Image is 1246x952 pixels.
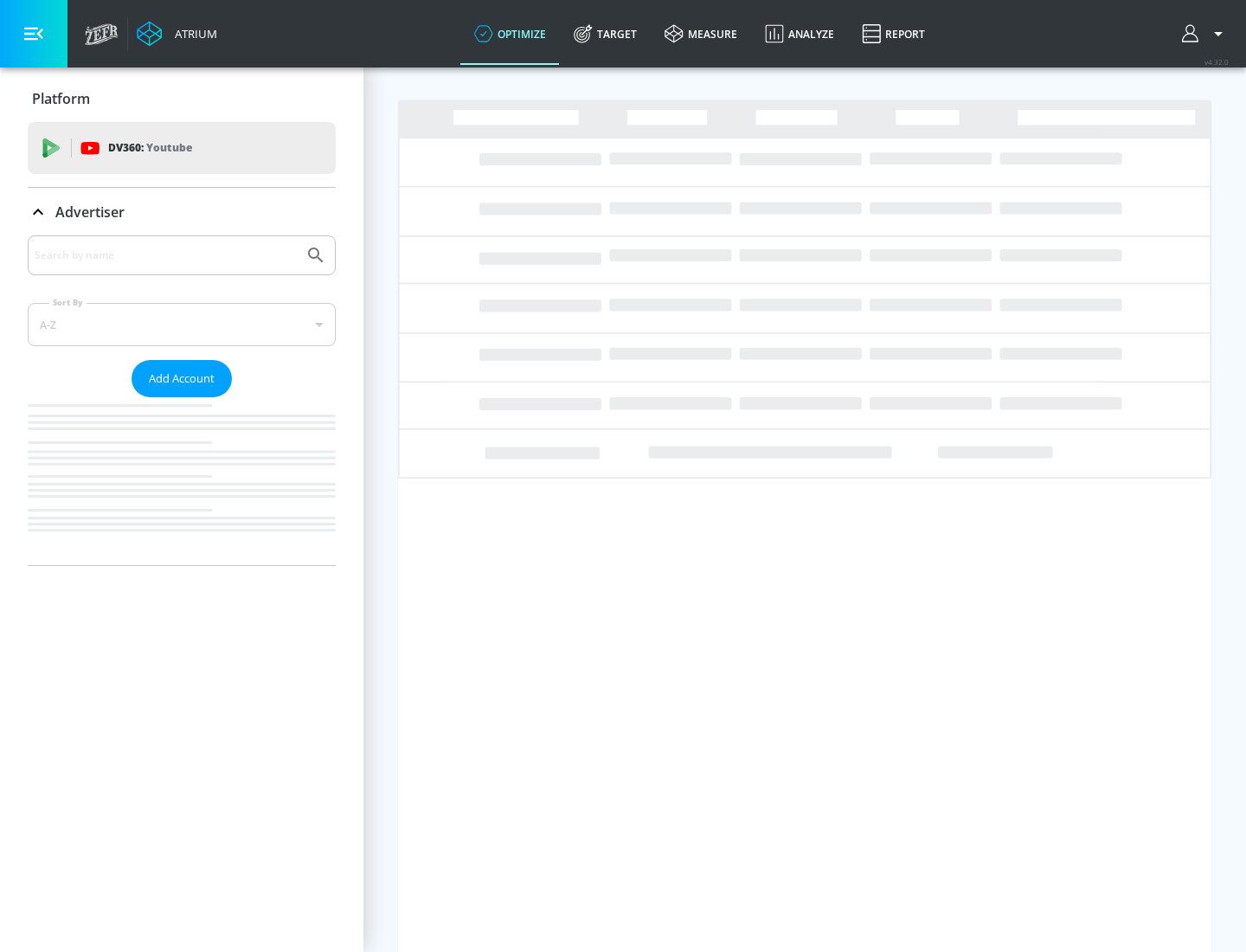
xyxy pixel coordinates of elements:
span: Add Account [149,369,215,389]
label: Sort By [49,297,87,308]
div: Advertiser [28,188,336,236]
p: Platform [32,89,90,108]
a: measure [651,3,751,65]
button: Add Account [132,360,232,397]
p: DV360: [108,138,192,158]
a: Report [848,3,939,65]
div: Platform [28,74,336,123]
nav: list of Advertiser [28,397,336,565]
a: Target [560,3,651,65]
div: DV360: Youtube [28,122,336,174]
input: Search by name [35,244,297,267]
p: Youtube [146,138,192,157]
span: v 4.32.0 [1204,57,1229,67]
div: Atrium [168,26,217,42]
p: Advertiser [55,203,125,222]
div: A-Z [28,303,336,346]
a: Atrium [137,21,217,47]
a: Analyze [751,3,848,65]
a: optimize [460,3,560,65]
div: Advertiser [28,235,336,565]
